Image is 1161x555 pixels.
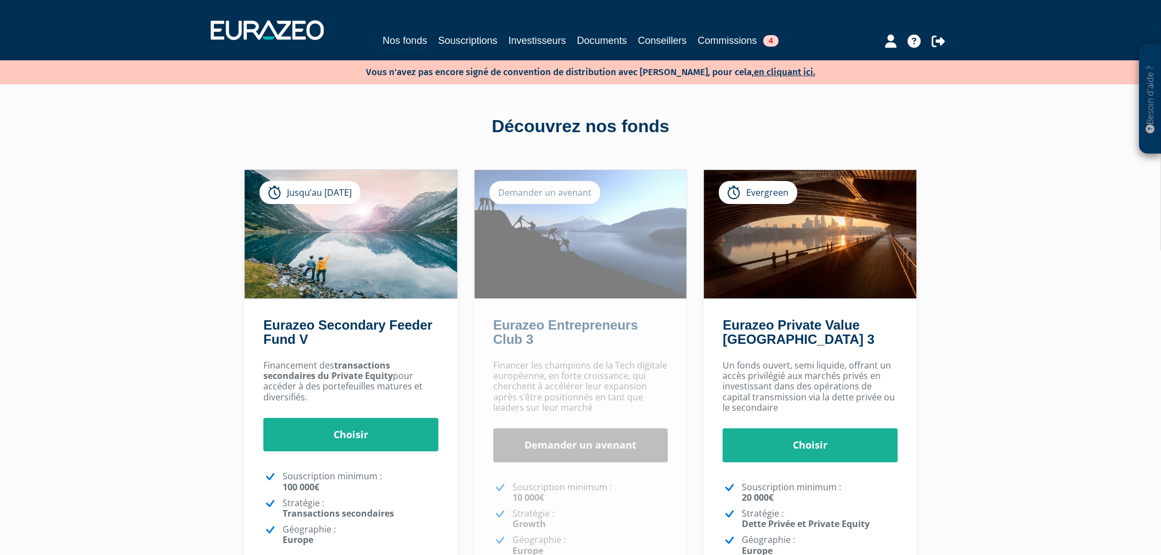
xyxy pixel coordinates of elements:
[211,20,324,40] img: 1732889491-logotype_eurazeo_blanc_rvb.png
[260,181,360,204] div: Jusqu’au [DATE]
[512,482,668,503] p: Souscription minimum :
[723,428,898,462] a: Choisir
[512,518,546,530] strong: Growth
[245,170,457,298] img: Eurazeo Secondary Feeder Fund V
[489,181,600,204] div: Demander un avenant
[283,524,438,545] p: Géographie :
[493,360,668,413] p: Financer les champions de la Tech digitale européenne, en forte croissance, qui cherchent à accél...
[268,114,893,139] div: Découvrez nos fonds
[742,508,898,529] p: Stratégie :
[723,360,898,413] p: Un fonds ouvert, semi liquide, offrant un accès privilégié aux marchés privés en investissant dan...
[638,33,687,48] a: Conseillers
[754,66,815,78] a: en cliquant ici.
[508,33,566,48] a: Investisseurs
[263,359,393,382] strong: transactions secondaires du Private Equity
[512,491,544,503] strong: 10 000€
[493,428,668,462] a: Demander un avenant
[698,33,779,48] a: Commissions4
[723,318,874,347] a: Eurazeo Private Value [GEOGRAPHIC_DATA] 3
[475,170,687,298] img: Eurazeo Entrepreneurs Club 3
[283,471,438,492] p: Souscription minimum :
[283,481,319,493] strong: 100 000€
[1144,50,1157,149] p: Besoin d'aide ?
[438,33,497,48] a: Souscriptions
[704,170,916,298] img: Eurazeo Private Value Europe 3
[742,518,870,530] strong: Dette Privée et Private Equity
[283,507,394,519] strong: Transactions secondaires
[263,318,432,347] a: Eurazeo Secondary Feeder Fund V
[382,33,427,50] a: Nos fonds
[283,534,313,546] strong: Europe
[263,360,438,403] p: Financement des pour accéder à des portefeuilles matures et diversifiés.
[763,35,779,47] span: 4
[334,63,815,79] p: Vous n'avez pas encore signé de convention de distribution avec [PERSON_NAME], pour cela,
[493,318,638,347] a: Eurazeo Entrepreneurs Club 3
[283,498,438,519] p: Stratégie :
[577,33,627,48] a: Documents
[742,491,774,503] strong: 20 000€
[719,181,797,204] div: Evergreen
[512,508,668,529] p: Stratégie :
[263,418,438,452] a: Choisir
[742,482,898,503] p: Souscription minimum :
